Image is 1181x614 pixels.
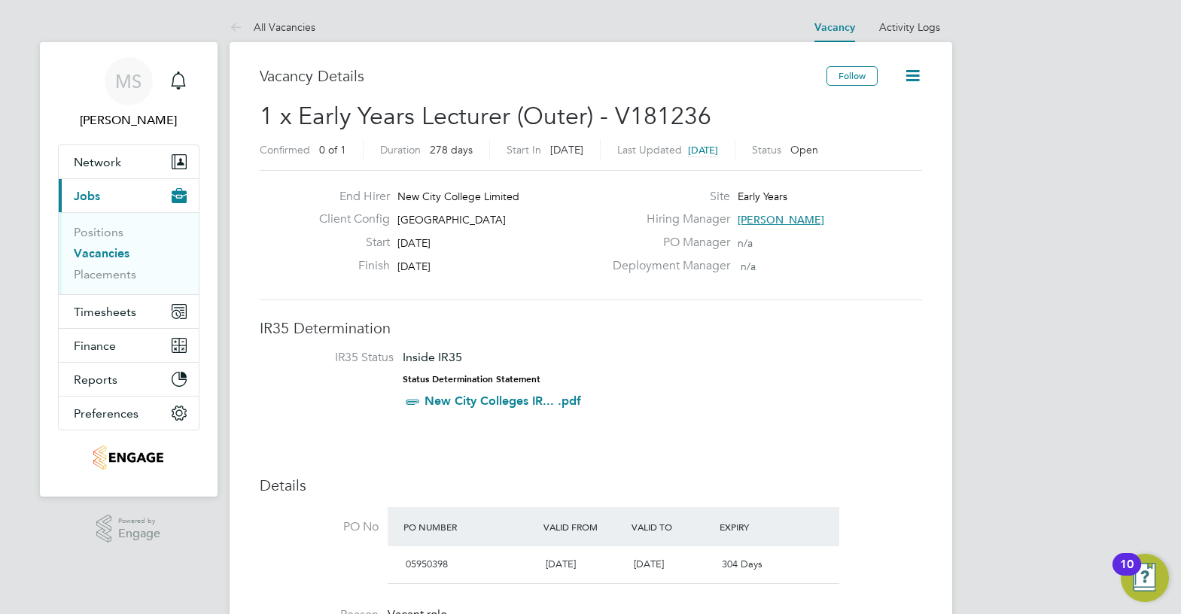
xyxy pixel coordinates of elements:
[604,211,730,227] label: Hiring Manager
[540,513,628,540] div: Valid From
[400,513,540,540] div: PO Number
[826,66,878,86] button: Follow
[74,267,136,281] a: Placements
[688,144,718,157] span: [DATE]
[1120,564,1134,584] div: 10
[1121,554,1169,602] button: Open Resource Center, 10 new notifications
[96,515,160,543] a: Powered byEngage
[58,111,199,129] span: Monty Symons
[752,143,781,157] label: Status
[74,406,138,421] span: Preferences
[738,236,753,250] span: n/a
[319,143,346,157] span: 0 of 1
[380,143,421,157] label: Duration
[879,20,940,34] a: Activity Logs
[403,350,462,364] span: Inside IR35
[74,155,121,169] span: Network
[260,66,826,86] h3: Vacancy Details
[74,305,136,319] span: Timesheets
[546,558,576,570] span: [DATE]
[260,476,922,495] h3: Details
[550,143,583,157] span: [DATE]
[59,397,199,430] button: Preferences
[74,246,129,260] a: Vacancies
[74,189,100,203] span: Jobs
[59,212,199,294] div: Jobs
[307,189,390,205] label: End Hirer
[118,515,160,527] span: Powered by
[628,513,716,540] div: Valid To
[58,57,199,129] a: MS[PERSON_NAME]
[738,190,787,203] span: Early Years
[74,339,116,353] span: Finance
[406,558,448,570] span: 05950398
[40,42,218,497] nav: Main navigation
[617,143,682,157] label: Last Updated
[74,225,123,239] a: Positions
[115,71,142,91] span: MS
[397,260,431,273] span: [DATE]
[118,527,160,540] span: Engage
[74,372,117,387] span: Reports
[397,213,506,226] span: [GEOGRAPHIC_DATA]
[59,329,199,362] button: Finance
[307,258,390,274] label: Finish
[58,445,199,470] a: Go to home page
[716,513,804,540] div: Expiry
[230,20,315,34] a: All Vacancies
[397,236,431,250] span: [DATE]
[604,189,730,205] label: Site
[741,260,756,273] span: n/a
[403,374,540,385] strong: Status Determination Statement
[634,558,664,570] span: [DATE]
[260,519,379,535] label: PO No
[307,211,390,227] label: Client Config
[59,295,199,328] button: Timesheets
[307,235,390,251] label: Start
[425,394,581,408] a: New City Colleges IR... .pdf
[275,350,394,366] label: IR35 Status
[260,143,310,157] label: Confirmed
[738,213,824,226] span: [PERSON_NAME]
[260,102,711,131] span: 1 x Early Years Lecturer (Outer) - V181236
[59,179,199,212] button: Jobs
[59,363,199,396] button: Reports
[260,318,922,338] h3: IR35 Determination
[430,143,473,157] span: 278 days
[604,235,730,251] label: PO Manager
[507,143,541,157] label: Start In
[604,258,730,274] label: Deployment Manager
[397,190,519,203] span: New City College Limited
[814,21,855,34] a: Vacancy
[790,143,818,157] span: Open
[722,558,762,570] span: 304 Days
[59,145,199,178] button: Network
[93,445,163,470] img: jambo-logo-retina.png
